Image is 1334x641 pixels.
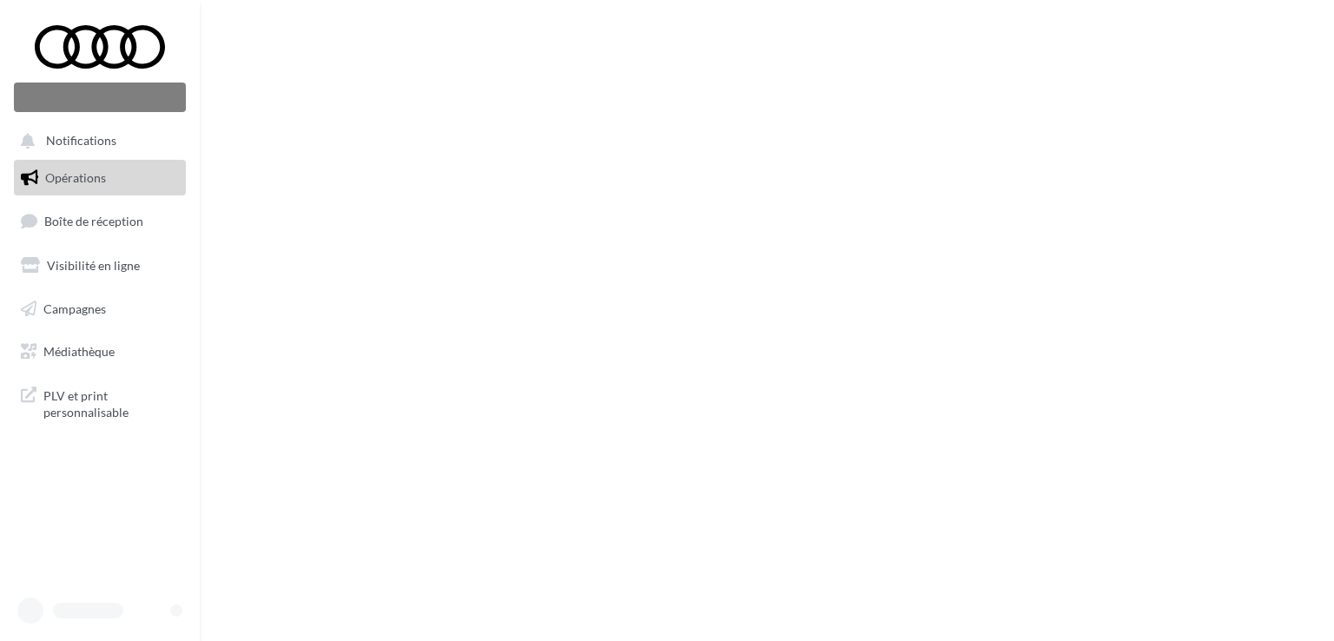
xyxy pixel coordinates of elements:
[10,248,189,284] a: Visibilité en ligne
[43,344,115,359] span: Médiathèque
[47,258,140,273] span: Visibilité en ligne
[10,160,189,196] a: Opérations
[44,214,143,228] span: Boîte de réception
[45,170,106,185] span: Opérations
[14,83,186,112] div: Nouvelle campagne
[10,202,189,240] a: Boîte de réception
[10,377,189,428] a: PLV et print personnalisable
[46,134,116,149] span: Notifications
[10,334,189,370] a: Médiathèque
[43,384,179,421] span: PLV et print personnalisable
[10,291,189,327] a: Campagnes
[43,301,106,315] span: Campagnes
